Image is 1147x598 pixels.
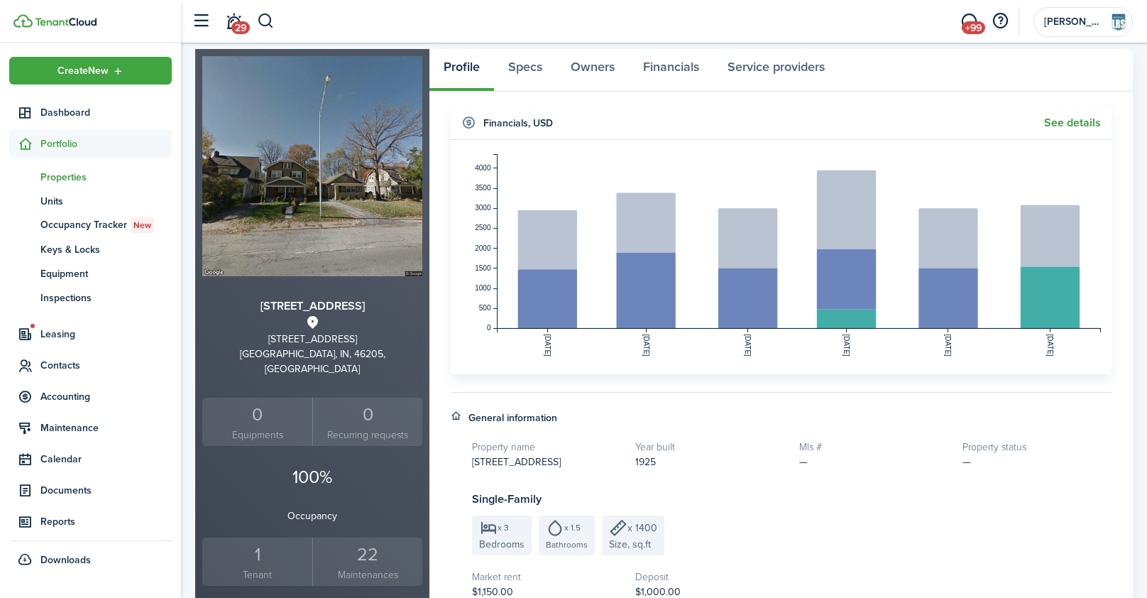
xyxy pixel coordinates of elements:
[9,508,172,536] a: Reports
[202,464,422,491] p: 100%
[206,401,309,428] div: 0
[40,327,172,342] span: Leasing
[202,332,422,347] div: [STREET_ADDRESS]
[962,440,1112,455] h5: Property status
[9,99,172,126] a: Dashboard
[556,49,629,92] a: Owners
[843,334,850,357] tspan: [DATE]
[635,440,784,455] h5: Year built
[40,105,172,120] span: Dashboard
[9,237,172,261] a: Keys & Locks
[713,49,839,92] a: Service providers
[609,537,651,552] span: Size, sq.ft
[498,523,509,532] span: x 3
[476,164,492,172] tspan: 4000
[257,9,275,33] button: Search
[40,170,172,185] span: Properties
[40,194,172,209] span: Units
[472,455,561,469] span: [STREET_ADDRESS]
[40,420,172,435] span: Maintenance
[472,440,621,455] h5: Property name
[476,284,492,292] tspan: 1000
[546,538,588,551] span: Bathrooms
[635,455,656,469] span: 1925
[317,428,419,442] small: Recurring requests
[40,514,172,529] span: Reports
[544,334,551,357] tspan: [DATE]
[642,334,650,357] tspan: [DATE]
[202,398,312,447] a: 0Equipments
[202,298,422,315] h3: [STREET_ADDRESS]
[627,521,657,536] span: x 1400
[133,219,151,232] span: New
[1044,116,1101,129] a: See details
[476,244,492,252] tspan: 2000
[9,165,172,189] a: Properties
[202,538,312,587] a: 1Tenant
[1107,11,1129,33] img: Lickliter Realty Services LLC
[9,57,172,85] button: Open menu
[187,8,214,35] button: Open sidebar
[40,452,172,467] span: Calendar
[479,304,491,312] tspan: 500
[317,541,419,568] div: 22
[629,49,713,92] a: Financials
[57,66,109,76] span: Create New
[945,334,953,357] tspan: [DATE]
[206,567,309,582] small: Tenant
[468,411,557,425] h4: General information
[962,21,985,34] span: +99
[40,242,172,257] span: Keys & Locks
[40,389,172,404] span: Accounting
[799,440,948,455] h5: Mls #
[476,204,492,212] tspan: 3000
[955,4,982,40] a: Messaging
[483,116,553,131] h4: Financials , USD
[799,455,808,469] span: —
[35,18,97,26] img: TenantCloud
[472,570,621,585] h5: Market rent
[472,491,1112,509] h3: Single-Family
[317,567,419,582] small: Maintenances
[312,538,422,587] a: 22Maintenances
[564,523,581,532] span: x 1.5
[9,189,172,213] a: Units
[317,401,419,428] div: 0
[40,266,172,281] span: Equipment
[202,56,422,276] img: Property avatar
[479,537,525,552] span: Bedrooms
[1046,334,1054,357] tspan: [DATE]
[40,136,172,151] span: Portfolio
[206,541,309,568] div: 1
[231,21,250,34] span: 29
[487,324,491,332] tspan: 0
[312,398,422,447] a: 0 Recurring requests
[1044,17,1101,27] span: Lickliter Realty Services LLC
[988,9,1012,33] button: Open resource center
[206,428,309,442] small: Equipments
[40,290,172,305] span: Inspections
[40,358,172,373] span: Contacts
[635,570,784,585] h5: Deposit
[40,553,91,567] span: Downloads
[13,14,33,28] img: TenantCloud
[9,261,172,286] a: Equipment
[220,4,247,40] a: Notifications
[40,483,172,498] span: Documents
[476,224,492,232] tspan: 2500
[494,49,556,92] a: Specs
[40,217,172,233] span: Occupancy Tracker
[476,264,492,272] tspan: 1500
[476,184,492,192] tspan: 3500
[202,509,422,523] p: Occupancy
[9,286,172,310] a: Inspections
[962,455,971,469] span: —
[202,347,422,376] div: [GEOGRAPHIC_DATA], IN, 46205, [GEOGRAPHIC_DATA]
[744,334,752,357] tspan: [DATE]
[9,213,172,237] a: Occupancy TrackerNew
